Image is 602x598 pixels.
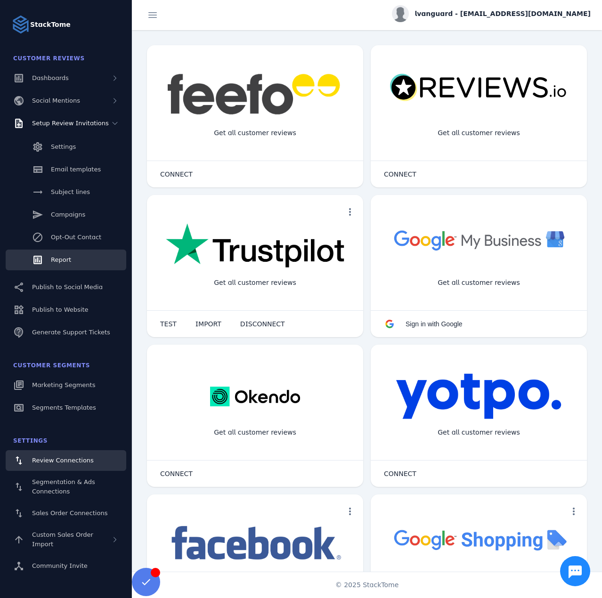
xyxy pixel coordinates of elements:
[6,397,126,418] a: Segments Templates
[51,256,71,263] span: Report
[166,523,344,565] img: facebook.png
[32,562,88,569] span: Community Invite
[32,97,80,104] span: Social Mentions
[564,502,583,521] button: more
[151,165,202,184] button: CONNECT
[51,143,76,150] span: Settings
[374,464,426,483] button: CONNECT
[160,171,193,178] span: CONNECT
[195,321,221,327] span: IMPORT
[6,503,126,524] a: Sales Order Connections
[341,202,359,221] button: more
[406,320,463,328] span: Sign in with Google
[392,5,409,22] img: profile.jpg
[6,450,126,471] a: Review Connections
[160,321,177,327] span: TEST
[210,373,300,420] img: okendo.webp
[396,373,562,420] img: yotpo.png
[206,121,304,145] div: Get all customer reviews
[151,315,186,333] button: TEST
[6,473,126,501] a: Segmentation & Ads Connections
[390,523,568,556] img: googleshopping.png
[6,556,126,576] a: Community Invite
[186,315,231,333] button: IMPORT
[384,470,416,477] span: CONNECT
[6,204,126,225] a: Campaigns
[160,470,193,477] span: CONNECT
[206,270,304,295] div: Get all customer reviews
[6,159,126,180] a: Email templates
[206,420,304,445] div: Get all customer reviews
[51,166,101,173] span: Email templates
[13,362,90,369] span: Customer Segments
[430,121,528,145] div: Get all customer reviews
[32,120,109,127] span: Setup Review Invitations
[341,502,359,521] button: more
[6,322,126,343] a: Generate Support Tickets
[374,315,472,333] button: Sign in with Google
[430,420,528,445] div: Get all customer reviews
[6,250,126,270] a: Report
[415,9,591,19] span: lvanguard - [EMAIL_ADDRESS][DOMAIN_NAME]
[231,315,294,333] button: DISCONNECT
[32,531,93,548] span: Custom Sales Order Import
[6,137,126,157] a: Settings
[32,478,95,495] span: Segmentation & Ads Connections
[6,299,126,320] a: Publish to Website
[166,73,344,115] img: feefo.png
[13,437,48,444] span: Settings
[32,381,95,388] span: Marketing Segments
[30,20,71,30] strong: StackTome
[6,182,126,202] a: Subject lines
[423,570,534,595] div: Import Products from Google
[430,270,528,295] div: Get all customer reviews
[32,329,110,336] span: Generate Support Tickets
[390,223,568,257] img: googlebusiness.png
[51,211,85,218] span: Campaigns
[335,580,399,590] span: © 2025 StackTome
[392,5,591,22] button: lvanguard - [EMAIL_ADDRESS][DOMAIN_NAME]
[151,464,202,483] button: CONNECT
[51,188,90,195] span: Subject lines
[6,277,126,298] a: Publish to Social Media
[32,74,69,81] span: Dashboards
[32,306,88,313] span: Publish to Website
[6,227,126,248] a: Opt-Out Contact
[240,321,285,327] span: DISCONNECT
[51,234,101,241] span: Opt-Out Contact
[32,457,94,464] span: Review Connections
[384,171,416,178] span: CONNECT
[32,404,96,411] span: Segments Templates
[11,15,30,34] img: Logo image
[6,375,126,396] a: Marketing Segments
[13,55,85,62] span: Customer Reviews
[390,73,568,102] img: reviewsio.svg
[166,223,344,269] img: trustpilot.png
[32,283,103,291] span: Publish to Social Media
[32,509,107,517] span: Sales Order Connections
[374,165,426,184] button: CONNECT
